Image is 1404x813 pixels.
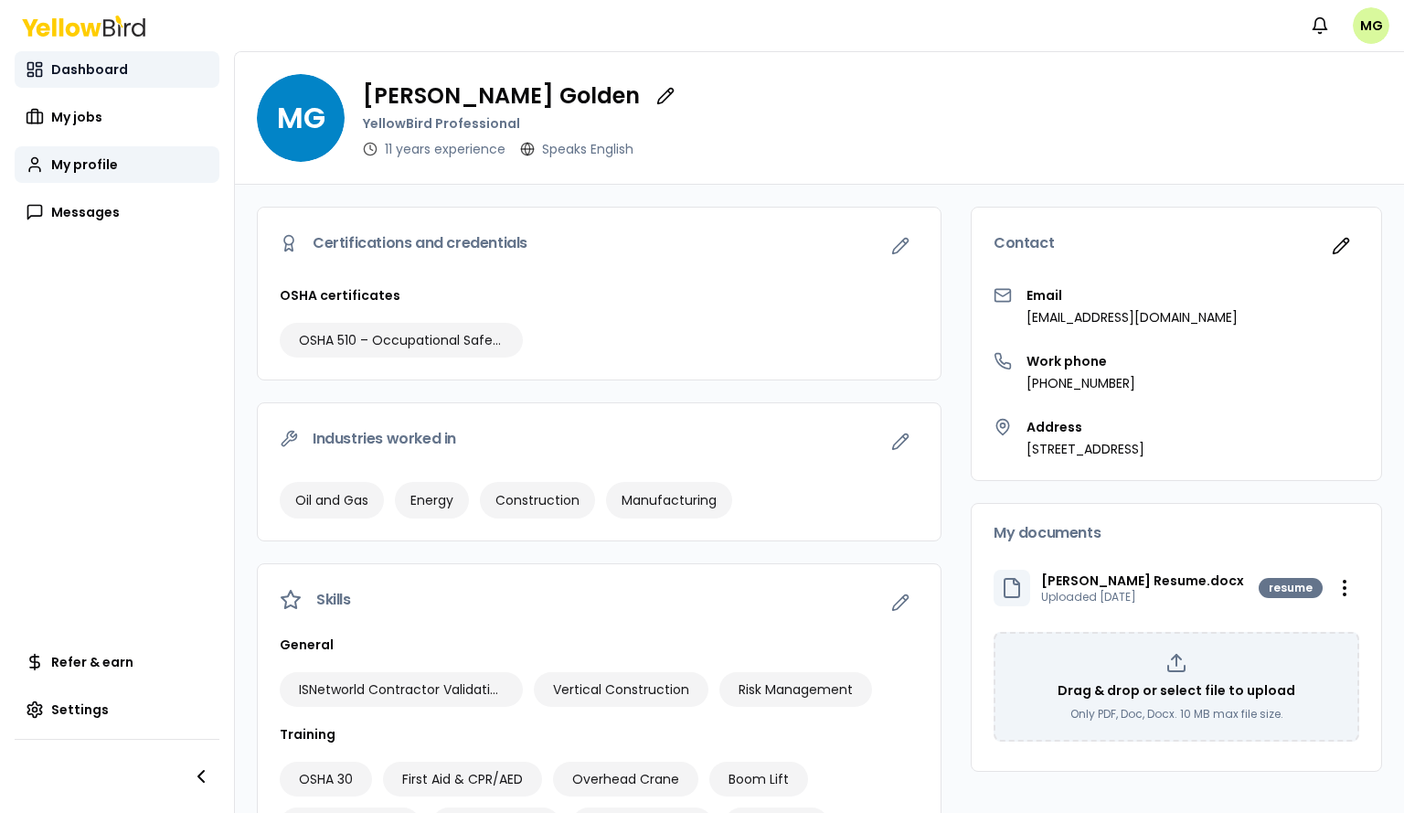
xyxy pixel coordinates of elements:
div: Risk Management [719,672,872,707]
span: Boom Lift [729,770,789,788]
div: Energy [395,482,469,519]
p: Only PDF, Doc, Docx. 10 MB max file size. [1070,707,1283,722]
span: Oil and Gas [295,491,368,509]
div: Overhead Crane [553,762,698,797]
span: Dashboard [51,60,128,79]
a: Refer & earn [15,644,219,680]
span: Industries worked in [313,432,456,446]
span: Messages [51,203,120,221]
div: OSHA 30 [280,762,372,797]
span: Energy [410,491,453,509]
h3: General [280,636,919,654]
a: Dashboard [15,51,219,88]
span: Skills [316,593,351,607]
a: My profile [15,146,219,183]
p: [PHONE_NUMBER] [1026,374,1135,392]
p: [PERSON_NAME] Resume.docx [1041,572,1244,590]
p: Drag & drop or select file to upload [1058,681,1295,700]
p: YellowBird Professional [363,114,684,133]
p: [PERSON_NAME] Golden [363,85,640,107]
span: Risk Management [739,680,853,699]
span: Manufacturing [622,491,717,509]
span: OSHA 30 [299,770,353,788]
div: ISNetworld Contractor Validation [280,672,523,707]
p: Uploaded [DATE] [1041,590,1244,604]
span: OSHA 510 – Occupational Safety & Health Standards for the Construction Industry (30-Hour) [299,331,504,349]
h3: OSHA certificates [280,286,919,305]
span: Construction [495,491,580,509]
h3: Training [280,725,919,743]
span: Vertical Construction [553,680,689,699]
div: Boom Lift [709,762,808,797]
div: OSHA 510 – Occupational Safety & Health Standards for the Construction Industry (30-Hour) [280,323,523,358]
h3: Email [1026,286,1238,305]
a: My jobs [15,99,219,135]
span: My profile [51,155,118,174]
div: First Aid & CPR/AED [383,762,542,797]
span: Overhead Crane [572,770,679,788]
div: Construction [480,482,595,519]
p: [EMAIL_ADDRESS][DOMAIN_NAME] [1026,308,1238,326]
h3: Address [1026,418,1144,436]
span: MG [257,74,345,162]
div: Drag & drop or select file to uploadOnly PDF, Doc, Docx. 10 MB max file size. [994,632,1359,742]
p: [STREET_ADDRESS] [1026,440,1144,458]
span: My jobs [51,108,102,126]
div: Oil and Gas [280,482,384,519]
span: First Aid & CPR/AED [402,770,523,788]
a: Settings [15,691,219,728]
span: Contact [994,236,1054,251]
span: ISNetworld Contractor Validation [299,680,504,699]
span: MG [1353,7,1389,44]
div: Manufacturing [606,482,732,519]
h3: Work phone [1026,352,1135,370]
p: 11 years experience [385,140,505,158]
span: Refer & earn [51,653,133,671]
a: Messages [15,194,219,230]
p: Speaks English [542,140,633,158]
div: Vertical Construction [534,672,708,707]
span: My documents [994,526,1101,540]
span: Certifications and credentials [313,236,527,251]
span: Settings [51,701,109,719]
div: resume [1259,578,1323,598]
